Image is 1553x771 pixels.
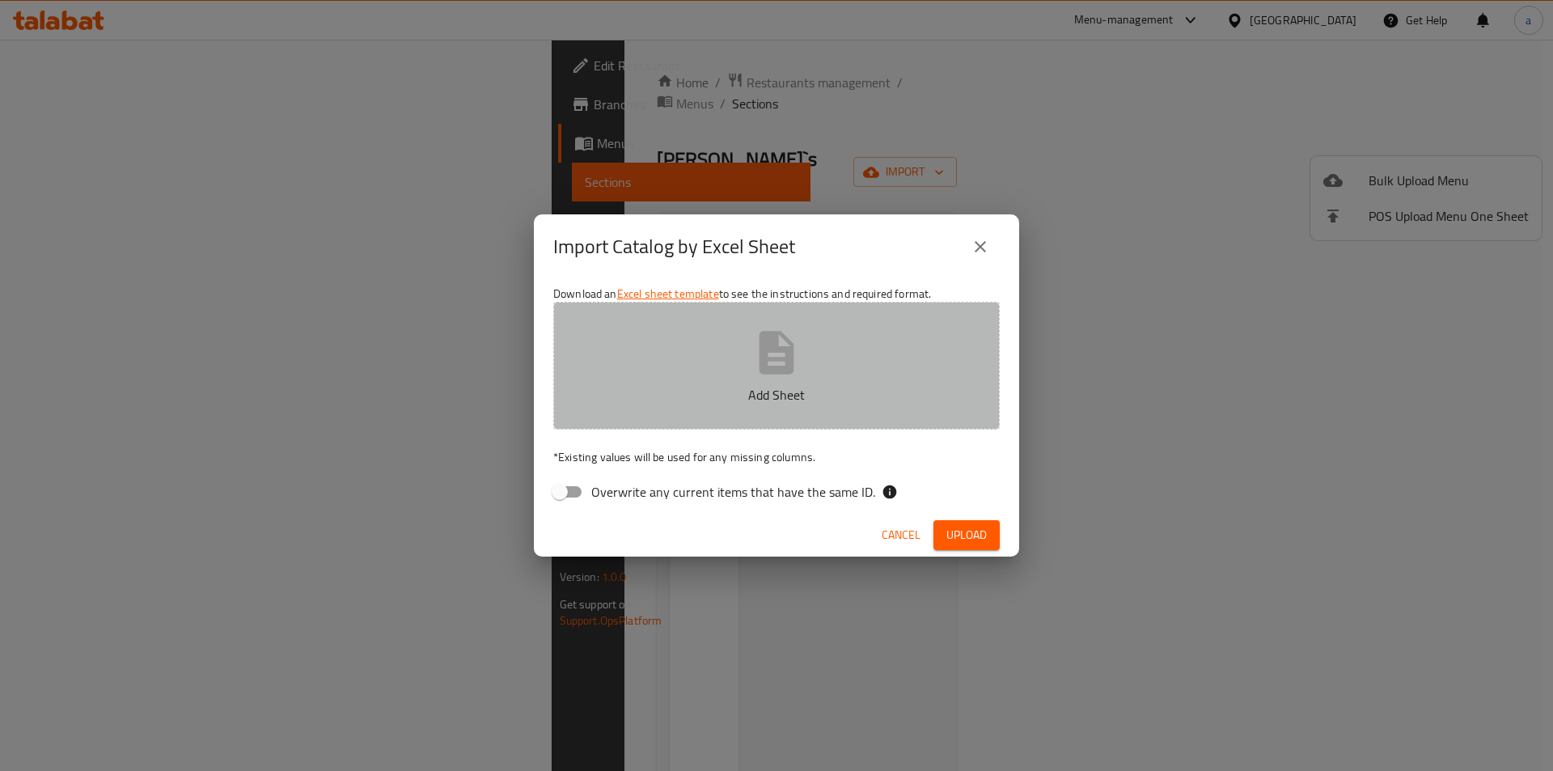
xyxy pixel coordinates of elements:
[553,234,795,260] h2: Import Catalog by Excel Sheet
[578,385,975,405] p: Add Sheet
[875,520,927,550] button: Cancel
[882,525,920,545] span: Cancel
[933,520,1000,550] button: Upload
[553,449,1000,465] p: Existing values will be used for any missing columns.
[961,227,1000,266] button: close
[534,279,1019,514] div: Download an to see the instructions and required format.
[553,302,1000,430] button: Add Sheet
[882,484,898,500] svg: If the overwrite option isn't selected, then the items that match an existing ID will be ignored ...
[617,283,719,304] a: Excel sheet template
[946,525,987,545] span: Upload
[591,482,875,502] span: Overwrite any current items that have the same ID.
